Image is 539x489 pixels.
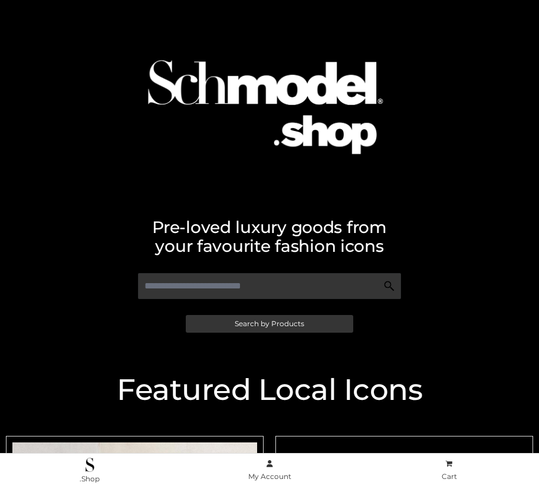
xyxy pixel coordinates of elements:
[383,280,395,292] img: Search Icon
[80,474,100,483] span: .Shop
[86,458,94,472] img: .Shop
[235,320,304,327] span: Search by Products
[6,218,533,255] h2: Pre-loved luxury goods from your favourite fashion icons
[180,457,360,484] a: My Account
[248,472,291,481] span: My Account
[442,472,457,481] span: Cart
[359,457,539,484] a: Cart
[186,315,353,333] a: Search by Products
